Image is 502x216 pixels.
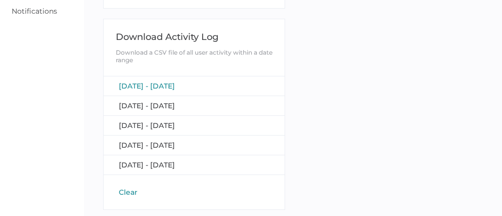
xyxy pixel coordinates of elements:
span: [DATE] - [DATE] [119,160,175,169]
span: [DATE] - [DATE] [119,121,175,130]
span: [DATE] - [DATE] [119,101,175,110]
div: Download a CSV file of all user activity within a date range [116,49,273,64]
span: [DATE] - [DATE] [119,141,175,150]
a: Notifications [12,7,57,16]
button: Clear [116,187,141,197]
span: [DATE] - [DATE] [119,81,175,91]
div: Download Activity Log [116,31,273,42]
